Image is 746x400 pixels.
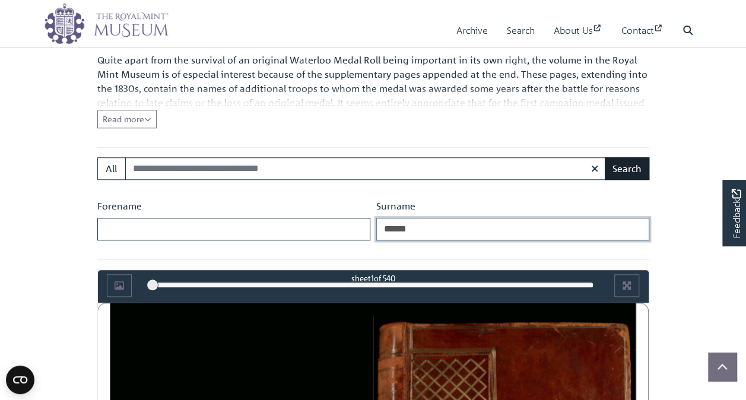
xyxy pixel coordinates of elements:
[44,3,169,45] img: logo_wide.png
[6,366,34,394] button: Open CMP widget
[103,113,151,124] span: Read more
[376,199,415,213] label: Surname
[153,272,593,284] div: sheet of 540
[97,199,142,213] label: Forename
[708,353,737,381] button: Scroll to top
[97,110,157,128] button: Read all of the content
[614,274,639,297] button: Full screen mode
[456,14,488,47] a: Archive
[97,54,647,137] span: Quite apart from the survival of an original Waterloo Medal Roll being important in its own right...
[605,157,649,180] button: Search
[370,273,373,283] span: 1
[621,14,664,47] a: Contact
[507,14,535,47] a: Search
[722,180,746,246] a: Would you like to provide feedback?
[125,157,606,180] input: Search for medal roll recipients...
[729,189,743,239] span: Feedback
[97,157,126,180] button: All
[554,14,602,47] a: About Us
